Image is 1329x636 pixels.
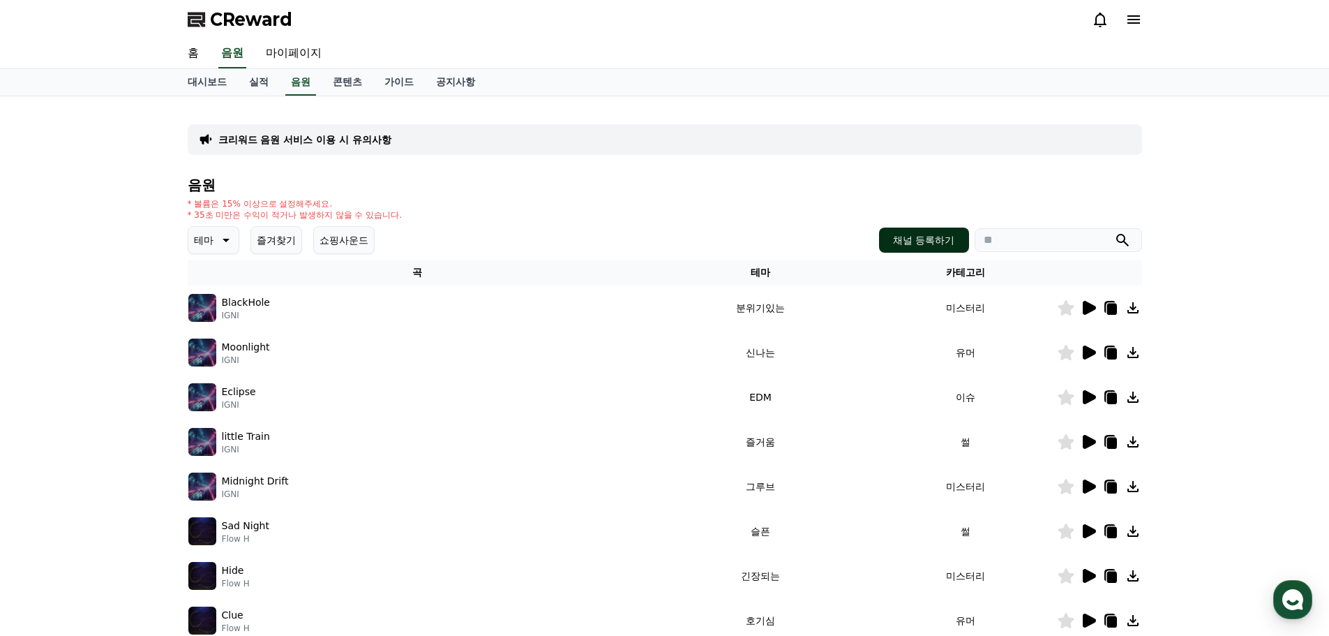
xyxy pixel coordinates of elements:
[647,375,873,420] td: EDM
[188,177,1142,193] h4: 음원
[425,69,486,96] a: 공지사항
[255,39,333,68] a: 마이페이지
[188,294,216,322] img: music
[92,443,180,478] a: 대화
[188,517,216,545] img: music
[222,310,270,321] p: IGNI
[222,399,256,411] p: IGNI
[647,509,873,554] td: 슬픈
[188,226,239,254] button: 테마
[222,519,269,533] p: Sad Night
[188,339,216,367] img: music
[218,133,391,147] a: 크리워드 음원 서비스 이용 시 유의사항
[874,286,1057,330] td: 미스터리
[313,226,375,254] button: 쇼핑사운드
[222,295,270,310] p: BlackHole
[194,230,213,250] p: 테마
[874,375,1057,420] td: 이슈
[879,228,968,253] button: 채널 등록하기
[647,286,873,330] td: 분위기있는
[222,563,244,578] p: Hide
[222,340,270,355] p: Moonlight
[188,8,292,31] a: CReward
[238,69,280,96] a: 실적
[222,444,270,455] p: IGNI
[647,420,873,464] td: 즐거움
[216,464,232,475] span: 설정
[322,69,373,96] a: 콘텐츠
[218,39,246,68] a: 음원
[874,464,1057,509] td: 미스터리
[222,608,243,623] p: Clue
[373,69,425,96] a: 가이드
[874,330,1057,375] td: 유머
[222,489,289,500] p: IGNI
[188,607,216,635] img: music
[647,260,873,286] th: 테마
[188,260,647,286] th: 곡
[222,623,250,634] p: Flow H
[188,383,216,411] img: music
[874,509,1057,554] td: 썰
[874,260,1057,286] th: 카테고리
[180,443,268,478] a: 설정
[188,209,403,221] p: * 35초 미만은 수익이 적거나 발생하지 않을 수 있습니다.
[177,69,238,96] a: 대시보드
[177,39,210,68] a: 홈
[210,8,292,31] span: CReward
[4,443,92,478] a: 홈
[874,420,1057,464] td: 썰
[188,473,216,501] img: music
[874,554,1057,598] td: 미스터리
[222,474,289,489] p: Midnight Drift
[222,385,256,399] p: Eclipse
[222,578,250,589] p: Flow H
[188,562,216,590] img: music
[250,226,302,254] button: 즐겨찾기
[128,464,144,475] span: 대화
[44,464,52,475] span: 홈
[285,69,316,96] a: 음원
[647,554,873,598] td: 긴장되는
[647,464,873,509] td: 그루브
[188,428,216,456] img: music
[647,330,873,375] td: 신나는
[222,533,269,545] p: Flow H
[222,429,270,444] p: little Train
[188,198,403,209] p: * 볼륨은 15% 이상으로 설정해주세요.
[222,355,270,366] p: IGNI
